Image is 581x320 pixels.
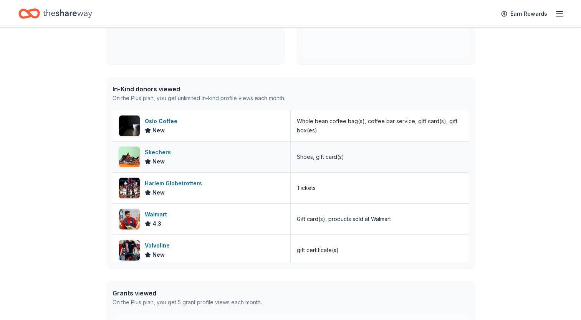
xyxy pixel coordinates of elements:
[145,210,170,219] div: Walmart
[113,298,262,307] div: On the Plus plan, you get 5 grant profile views each month.
[119,147,140,167] img: Image for Skechers
[113,289,262,298] div: Grants viewed
[152,157,165,166] span: New
[145,241,173,250] div: Valvoline
[113,84,285,94] div: In-Kind donors viewed
[297,183,316,193] div: Tickets
[297,117,463,135] div: Whole bean coffee bag(s), coffee bar service, gift card(s), gift box(es)
[297,214,391,224] div: Gift card(s), products sold at Walmart
[297,246,339,255] div: gift certificate(s)
[497,7,552,21] a: Earn Rewards
[152,219,161,228] span: 4.3
[119,240,140,261] img: Image for Valvoline
[145,148,174,157] div: Skechers
[145,179,205,188] div: Harlem Globetrotters
[145,117,180,126] div: Oslo Coffee
[152,188,165,197] span: New
[18,5,92,23] a: Home
[297,152,344,162] div: Shoes, gift card(s)
[113,94,285,103] div: On the Plus plan, you get unlimited in-kind profile views each month.
[119,209,140,229] img: Image for Walmart
[152,126,165,135] span: New
[119,115,140,136] img: Image for Oslo Coffee
[152,250,165,259] span: New
[119,178,140,198] img: Image for Harlem Globetrotters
